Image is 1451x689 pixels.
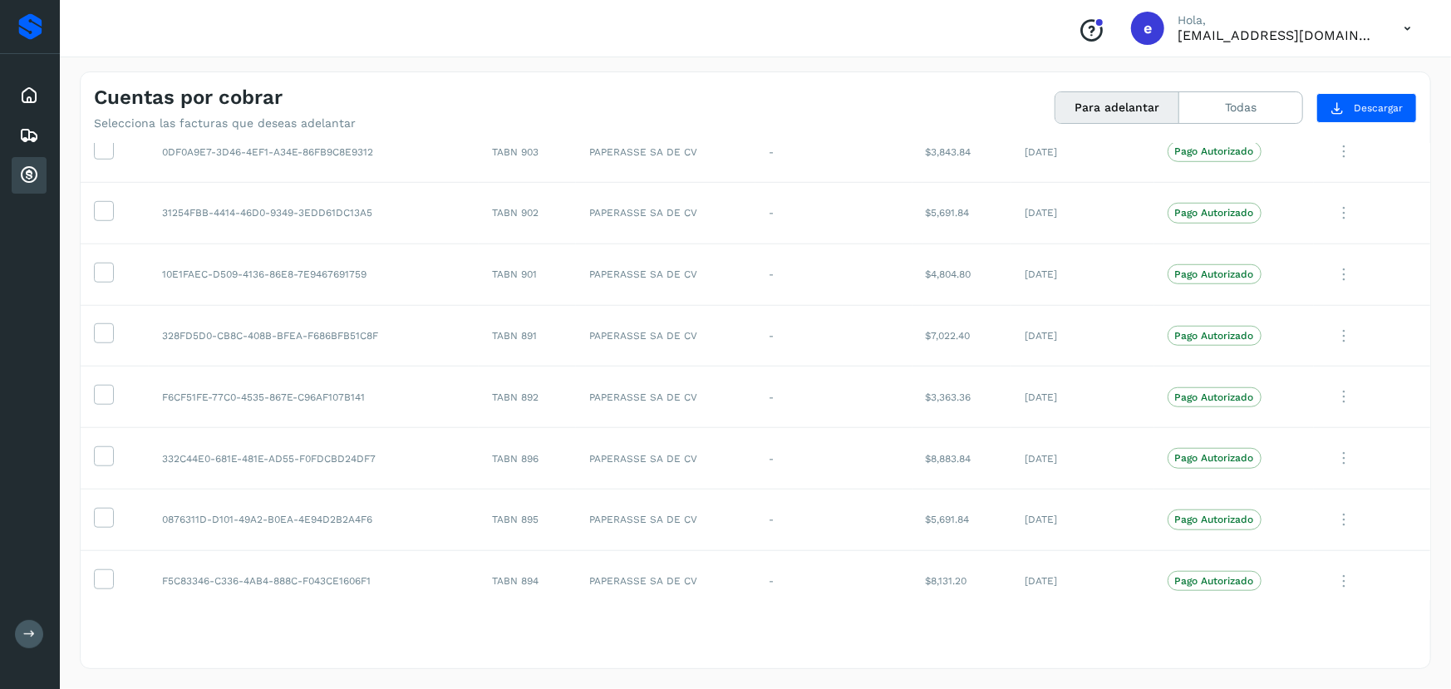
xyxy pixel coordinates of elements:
[94,116,356,130] p: Selecciona las facturas que deseas adelantar
[1055,92,1179,123] button: Para adelantar
[149,489,479,550] td: 0876311D-D101-49A2-B0EA-4E94D2B2A4F6
[12,77,47,114] div: Inicio
[755,428,912,490] td: -
[479,428,576,490] td: TABN 896
[1011,428,1153,490] td: [DATE]
[1175,330,1254,342] p: Pago Autorizado
[755,305,912,367] td: -
[149,244,479,305] td: 10E1FAEC-D509-4136-86E8-7E9467691759
[576,428,755,490] td: PAPERASSE SA DE CV
[1011,305,1153,367] td: [DATE]
[1175,145,1254,157] p: Pago Autorizado
[149,121,479,183] td: 0DF0A9E7-3D46-4EF1-A34E-86FB9C8E9312
[1175,575,1254,587] p: Pago Autorizado
[1011,121,1153,183] td: [DATE]
[1178,13,1377,27] p: Hola,
[149,367,479,428] td: F6CF51FE-77C0-4535-867E-C96AF107B141
[912,428,1012,490] td: $8,883.84
[576,305,755,367] td: PAPERASSE SA DE CV
[94,86,283,110] h4: Cuentas por cobrar
[1011,489,1153,550] td: [DATE]
[149,428,479,490] td: 332C44E0-681E-481E-AD55-F0FDCBD24DF7
[479,244,576,305] td: TABN 901
[1011,550,1153,612] td: [DATE]
[1175,452,1254,464] p: Pago Autorizado
[149,550,479,612] td: F5C83346-C336-4AB4-888C-F043CE1606F1
[479,182,576,244] td: TABN 902
[149,182,479,244] td: 31254FBB-4414-46D0-9349-3EDD61DC13A5
[755,550,912,612] td: -
[479,367,576,428] td: TABN 892
[755,244,912,305] td: -
[1354,101,1403,116] span: Descargar
[912,182,1012,244] td: $5,691.84
[479,305,576,367] td: TABN 891
[1178,27,1377,43] p: ebenezer5009@gmail.com
[912,305,1012,367] td: $7,022.40
[576,182,755,244] td: PAPERASSE SA DE CV
[479,550,576,612] td: TABN 894
[1175,268,1254,280] p: Pago Autorizado
[12,117,47,154] div: Embarques
[755,182,912,244] td: -
[912,121,1012,183] td: $3,843.84
[576,121,755,183] td: PAPERASSE SA DE CV
[1175,207,1254,219] p: Pago Autorizado
[1179,92,1302,123] button: Todas
[755,121,912,183] td: -
[1316,93,1417,123] button: Descargar
[576,550,755,612] td: PAPERASSE SA DE CV
[912,244,1012,305] td: $4,804.80
[912,367,1012,428] td: $3,363.36
[912,489,1012,550] td: $5,691.84
[755,367,912,428] td: -
[576,244,755,305] td: PAPERASSE SA DE CV
[1175,514,1254,525] p: Pago Autorizado
[912,550,1012,612] td: $8,131.20
[479,121,576,183] td: TABN 903
[149,305,479,367] td: 328FD5D0-CB8C-408B-BFEA-F686BFB51C8F
[12,157,47,194] div: Cuentas por cobrar
[755,489,912,550] td: -
[1011,182,1153,244] td: [DATE]
[1011,244,1153,305] td: [DATE]
[479,489,576,550] td: TABN 895
[576,367,755,428] td: PAPERASSE SA DE CV
[576,489,755,550] td: PAPERASSE SA DE CV
[1011,367,1153,428] td: [DATE]
[1175,391,1254,403] p: Pago Autorizado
